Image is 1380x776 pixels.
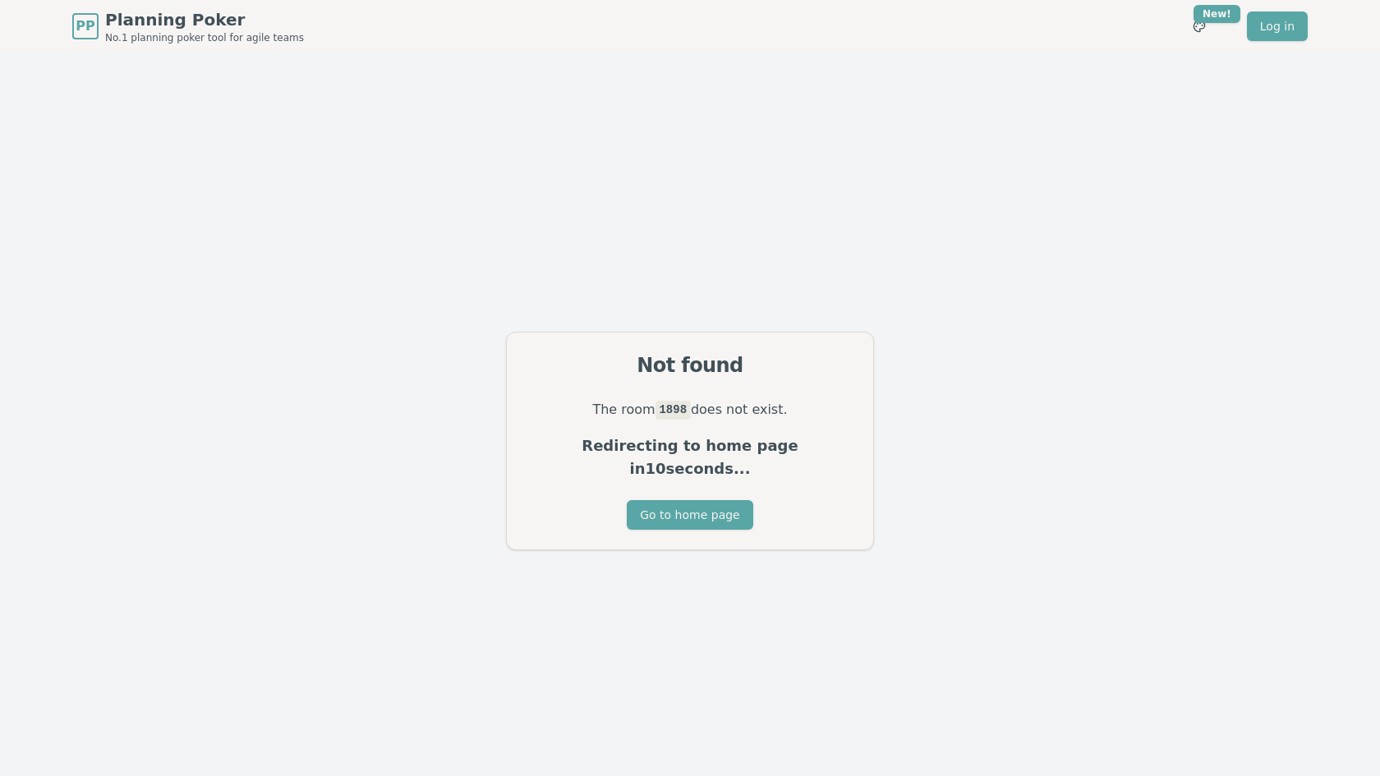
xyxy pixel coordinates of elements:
div: Not found [527,352,853,379]
span: No.1 planning poker tool for agile teams [105,31,304,44]
a: PPPlanning PokerNo.1 planning poker tool for agile teams [72,8,304,44]
p: Redirecting to home page in 10 seconds... [527,434,853,480]
p: The room does not exist. [527,398,853,421]
span: PP [76,16,94,36]
button: Go to home page [627,500,752,530]
code: 1898 [655,401,691,419]
button: New! [1184,11,1214,41]
span: Planning Poker [105,8,304,31]
a: Log in [1247,11,1308,41]
div: New! [1194,5,1240,23]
